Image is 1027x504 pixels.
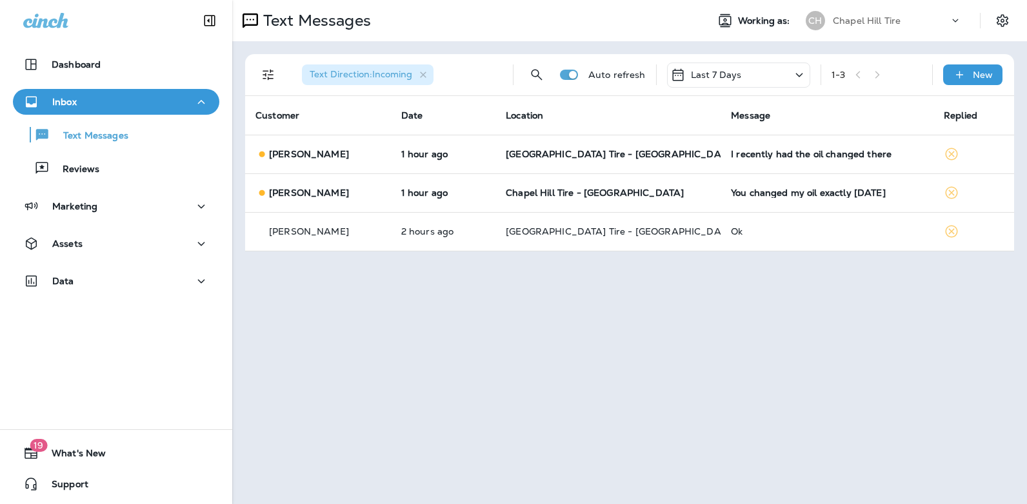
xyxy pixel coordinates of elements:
[258,11,371,30] p: Text Messages
[13,89,219,115] button: Inbox
[52,238,83,249] p: Assets
[269,149,349,159] p: [PERSON_NAME]
[731,110,770,121] span: Message
[52,276,74,286] p: Data
[832,70,845,80] div: 1 - 3
[731,226,923,237] div: Ok
[255,110,299,121] span: Customer
[944,110,977,121] span: Replied
[731,188,923,198] div: You changed my oil exactly 9 days ago
[13,52,219,77] button: Dashboard
[833,15,901,26] p: Chapel Hill Tire
[52,59,101,70] p: Dashboard
[39,479,88,494] span: Support
[506,226,738,237] span: [GEOGRAPHIC_DATA] Tire - [GEOGRAPHIC_DATA].
[30,439,47,452] span: 19
[13,193,219,219] button: Marketing
[401,188,485,198] p: Aug 14, 2025 09:38 AM
[401,110,423,121] span: Date
[973,70,993,80] p: New
[506,187,684,199] span: Chapel Hill Tire - [GEOGRAPHIC_DATA]
[13,231,219,257] button: Assets
[302,64,434,85] div: Text Direction:Incoming
[13,440,219,466] button: 19What's New
[269,188,349,198] p: [PERSON_NAME]
[310,68,412,80] span: Text Direction : Incoming
[39,448,106,463] span: What's New
[50,164,99,176] p: Reviews
[13,471,219,497] button: Support
[52,201,97,211] p: Marketing
[52,97,77,107] p: Inbox
[524,62,550,88] button: Search Messages
[192,8,228,34] button: Collapse Sidebar
[401,226,485,237] p: Aug 14, 2025 09:13 AM
[738,15,793,26] span: Working as:
[13,121,219,148] button: Text Messages
[255,62,281,88] button: Filters
[50,130,128,142] p: Text Messages
[401,149,485,159] p: Aug 14, 2025 09:56 AM
[13,268,219,294] button: Data
[506,148,735,160] span: [GEOGRAPHIC_DATA] Tire - [GEOGRAPHIC_DATA]
[13,155,219,182] button: Reviews
[506,110,543,121] span: Location
[269,226,349,237] p: [PERSON_NAME]
[731,149,923,159] div: I recently had the oil changed there
[991,9,1014,32] button: Settings
[806,11,825,30] div: CH
[691,70,742,80] p: Last 7 Days
[588,70,646,80] p: Auto refresh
